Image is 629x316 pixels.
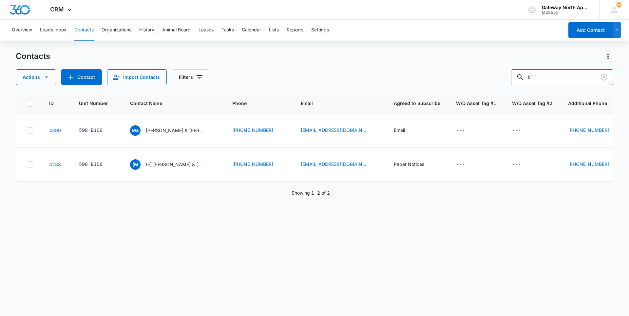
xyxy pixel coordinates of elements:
span: CRM [50,6,64,13]
a: [EMAIL_ADDRESS][DOMAIN_NAME] [301,161,366,167]
a: [PHONE_NUMBER] [232,161,273,167]
div: Unit Number - 598-B106 - Select to Edit Field [79,127,114,134]
div: account id [542,10,590,15]
button: Actions [603,51,613,61]
span: Agreed to Subscribe [394,100,440,107]
div: account name [542,5,590,10]
span: ID [49,100,54,107]
div: W/D Asset Tag #1 - - Select to Edit Field [456,127,477,134]
button: Filters [172,69,209,85]
button: Tasks [221,20,234,41]
button: Overview [12,20,32,41]
button: Organizations [102,20,131,41]
button: Import Contacts [107,69,167,85]
a: Navigate to contact details page for Matthew & Kassandra Dolphin [49,128,61,133]
button: Actions [16,69,56,85]
a: [PHONE_NUMBER] [232,127,273,133]
p: (F) [PERSON_NAME] & [MEDICAL_DATA][PERSON_NAME] [146,161,205,168]
h1: Contacts [16,51,50,61]
span: (M [130,159,141,170]
div: --- [456,127,465,134]
button: Clear [599,72,609,82]
button: Add Contact [61,69,102,85]
span: Contact Name [130,100,207,107]
button: History [139,20,154,41]
a: [EMAIL_ADDRESS][DOMAIN_NAME] [301,127,366,133]
button: Leads Inbox [40,20,67,41]
div: Email - irish086@hotmail.com - Select to Edit Field [301,127,378,134]
button: Reports [287,20,303,41]
div: Email - mattman1311@live.com - Select to Edit Field [301,161,378,168]
a: Navigate to contact details page for (F) Matthew Plack & Kyra Madron [49,162,61,167]
div: 598-B106 [79,127,103,133]
span: W/D Asset Tag #2 [512,100,552,107]
span: 42 [616,2,621,8]
div: Additional Phone - (720) 236-4172 - Select to Edit Field [568,161,621,168]
a: [PHONE_NUMBER] [568,161,609,167]
div: Additional Phone - (307) 421-7342 - Select to Edit Field [568,127,621,134]
div: Agreed to Subscribe - Paper Notices - Select to Edit Field [394,161,436,168]
div: Contact Name - (F) Matthew Plack & Kyra Madron - Select to Edit Field [130,159,217,170]
div: --- [512,127,521,134]
div: Phone - (303) 204-9088 - Select to Edit Field [232,127,285,134]
span: W/D Asset Tag #1 [456,100,496,107]
span: Unit Number [79,100,114,107]
div: 598-B106 [79,161,103,167]
button: Leases [199,20,214,41]
button: Contacts [74,20,94,41]
button: Calendar [242,20,261,41]
a: [PHONE_NUMBER] [568,127,609,133]
button: Lists [269,20,279,41]
button: Settings [311,20,329,41]
div: Paper Notices [394,161,424,167]
span: M& [130,125,141,136]
div: notifications count [616,2,621,8]
div: Contact Name - Matthew & Kassandra Dolphin - Select to Edit Field [130,125,217,136]
div: Phone - (720) 437-0278 - Select to Edit Field [232,161,285,168]
div: --- [456,161,465,168]
span: Email [301,100,369,107]
input: Search Contacts [511,69,613,85]
div: W/D Asset Tag #2 - - Select to Edit Field [512,127,533,134]
button: Add Contact [568,22,613,38]
span: Phone [232,100,276,107]
div: W/D Asset Tag #2 - - Select to Edit Field [512,161,533,168]
div: Agreed to Subscribe - Email - Select to Edit Field [394,127,417,134]
p: Showing 1-2 of 2 [292,189,330,196]
p: [PERSON_NAME] & [PERSON_NAME] [146,127,205,134]
div: W/D Asset Tag #1 - - Select to Edit Field [456,161,477,168]
button: Animal Board [162,20,191,41]
div: Unit Number - 598-B106 - Select to Edit Field [79,161,114,168]
div: --- [512,161,521,168]
span: Additional Phone [568,100,621,107]
div: Email [394,127,405,133]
